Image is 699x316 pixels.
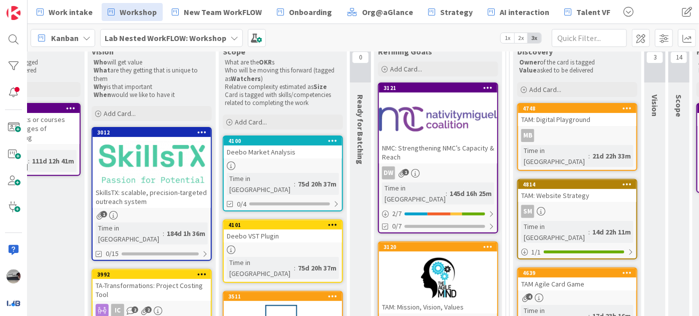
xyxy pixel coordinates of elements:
[392,208,402,219] span: 2 / 7
[224,136,342,145] div: 4100
[225,66,341,83] p: Who will be moving this forward (tagged as )
[521,221,588,243] div: Time in [GEOGRAPHIC_DATA]
[518,205,636,218] div: SM
[94,90,111,99] strong: When
[227,173,294,195] div: Time in [GEOGRAPHIC_DATA]
[184,6,262,18] span: New Team WorkFLOW
[164,228,208,239] div: 184d 1h 36m
[7,296,21,310] img: avatar
[93,279,211,301] div: TA-Transformations: Project Costing Tool
[501,33,514,43] span: 1x
[590,150,633,161] div: 21d 22h 33m
[384,84,497,91] div: 3121
[294,178,295,189] span: :
[531,247,541,257] span: 1 / 1
[379,141,497,163] div: NMC: Strengthening NMC’s Capacity & Reach
[482,3,555,21] a: AI interaction
[225,58,341,66] p: What are the s
[500,6,549,18] span: AI interaction
[379,300,497,313] div: TAM: Mission, Vision, Values
[384,243,497,250] div: 3120
[94,58,210,66] p: will get value
[521,205,534,218] div: SM
[518,277,636,290] div: TAM Agile Card Game
[447,188,494,199] div: 145d 16h 25m
[519,66,537,74] strong: Value
[518,113,636,126] div: TAM: Digital Playground
[295,178,339,189] div: 75d 20h 37m
[588,226,590,237] span: :
[7,269,21,283] img: jB
[518,268,636,277] div: 4639
[289,6,332,18] span: Onboarding
[379,166,497,179] div: DW
[94,58,107,66] strong: Who
[224,220,342,229] div: 4101
[518,104,636,126] div: 4748TAM: Digital Playground
[224,292,342,301] div: 3511
[518,189,636,202] div: TAM: Website Strategy
[558,3,616,21] a: Talent VF
[519,66,635,74] p: asked to be delivered
[403,169,409,175] span: 1
[650,94,660,116] span: Vision
[526,293,533,300] span: 4
[422,3,479,21] a: Strategy
[382,182,446,204] div: Time in [GEOGRAPHIC_DATA]
[93,270,211,301] div: 3992TA-Transformations: Project Costing Tool
[518,246,636,258] div: 1/1
[362,6,413,18] span: Org@aGlance
[120,6,157,18] span: Workshop
[519,58,635,66] p: of the card is tagged
[392,221,402,231] span: 0/7
[528,33,541,43] span: 3x
[440,6,473,18] span: Strategy
[237,199,246,209] span: 0/4
[341,3,419,21] a: Org@aGlance
[225,91,341,107] p: Card is tagged with skills/competencies related to completing the work
[94,91,210,99] p: would we like to have it
[97,129,211,136] div: 3012
[646,51,663,63] span: 3
[576,6,610,18] span: Talent VF
[379,242,497,313] div: 3120TAM: Mission, Vision, Values
[224,220,342,242] div: 4101Deebo VST Plugin
[228,137,342,144] div: 4100
[521,129,534,142] div: MB
[379,83,497,92] div: 3121
[145,306,152,313] span: 2
[96,222,163,244] div: Time in [GEOGRAPHIC_DATA]
[313,82,327,91] strong: Size
[674,94,684,117] span: Scope
[93,186,211,208] div: SkillsTX: scalable, precision-targeted outreach system
[294,262,295,273] span: :
[235,117,267,126] span: Add Card...
[519,58,540,66] strong: Owner
[101,211,107,217] span: 1
[521,145,588,167] div: Time in [GEOGRAPHIC_DATA]
[227,257,294,279] div: Time in [GEOGRAPHIC_DATA]
[446,188,447,199] span: :
[670,51,687,63] span: 14
[97,271,211,278] div: 3992
[356,94,366,164] span: Ready for Batching
[93,128,211,208] div: 3012SkillsTX: scalable, precision-targeted outreach system
[49,6,93,18] span: Work intake
[7,6,21,20] img: Visit kanbanzone.com
[94,66,210,83] p: are they getting that is unique to them
[224,229,342,242] div: Deebo VST Plugin
[163,228,164,239] span: :
[228,221,342,228] div: 4101
[529,85,561,94] span: Add Card...
[518,180,636,189] div: 4814
[552,29,627,47] input: Quick Filter...
[225,83,341,91] p: Relative complexity estimated as
[514,33,528,43] span: 2x
[382,166,395,179] div: DW
[523,105,636,112] div: 4748
[588,150,590,161] span: :
[105,33,226,43] b: Lab Nested WorkFLOW: Workshop
[228,293,342,300] div: 3511
[295,262,339,273] div: 75d 20h 37m
[51,32,79,44] span: Kanban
